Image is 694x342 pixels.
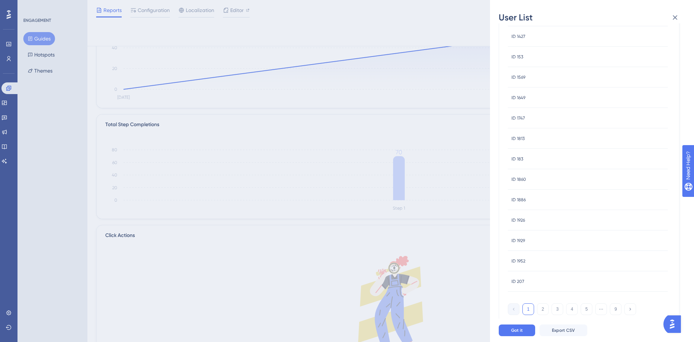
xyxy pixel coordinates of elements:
span: ID 1569 [511,74,525,80]
span: ID 1929 [511,238,525,244]
span: Need Help? [17,2,46,11]
span: ID 1952 [511,258,525,264]
button: 1 [522,303,534,315]
span: ID 1649 [511,95,525,101]
button: 9 [610,303,622,315]
button: 5 [581,303,592,315]
span: ID 1886 [511,197,526,203]
button: Got it [499,324,535,336]
span: ID 207 [511,279,524,284]
button: 3 [552,303,563,315]
button: 2 [537,303,549,315]
span: ID 153 [511,54,523,60]
span: ID 1747 [511,115,525,121]
span: ID 1926 [511,217,525,223]
button: 4 [566,303,578,315]
span: ID 183 [511,156,523,162]
span: ID 1813 [511,136,525,141]
span: Got it [511,327,523,333]
span: ID 1427 [511,34,525,39]
iframe: UserGuiding AI Assistant Launcher [663,313,685,335]
span: ID 1860 [511,176,526,182]
button: Export CSV [540,324,587,336]
button: ⋯ [595,303,607,315]
span: Export CSV [552,327,575,333]
div: User List [499,12,685,23]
